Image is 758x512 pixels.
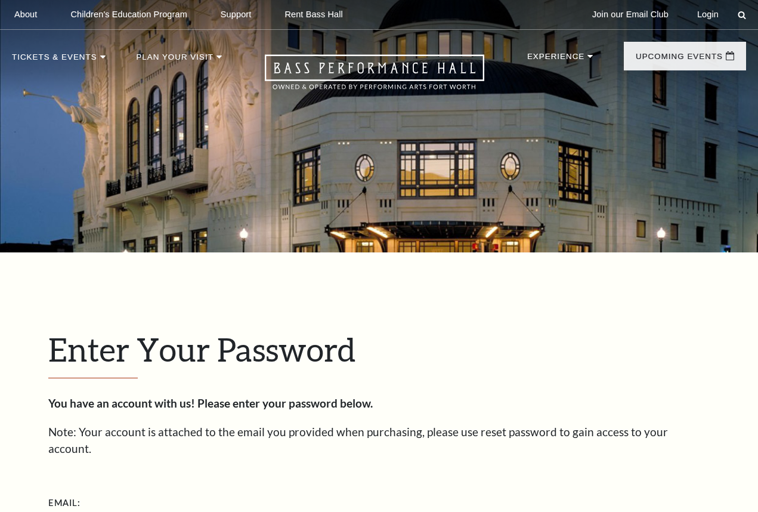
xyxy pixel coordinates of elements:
p: Rent Bass Hall [284,10,343,20]
p: Tickets & Events [12,53,97,67]
p: Children's Education Program [70,10,187,20]
strong: You have an account with us! [48,396,195,410]
p: Experience [527,53,584,67]
p: Upcoming Events [636,53,723,67]
span: Enter Your Password [48,330,355,368]
p: Plan Your Visit [136,53,214,67]
strong: Please enter your password below. [197,396,373,410]
p: About [14,10,37,20]
p: Note: Your account is attached to the email you provided when purchasing, please use reset passwo... [48,424,710,458]
label: Email: [48,496,81,511]
p: Support [221,10,252,20]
